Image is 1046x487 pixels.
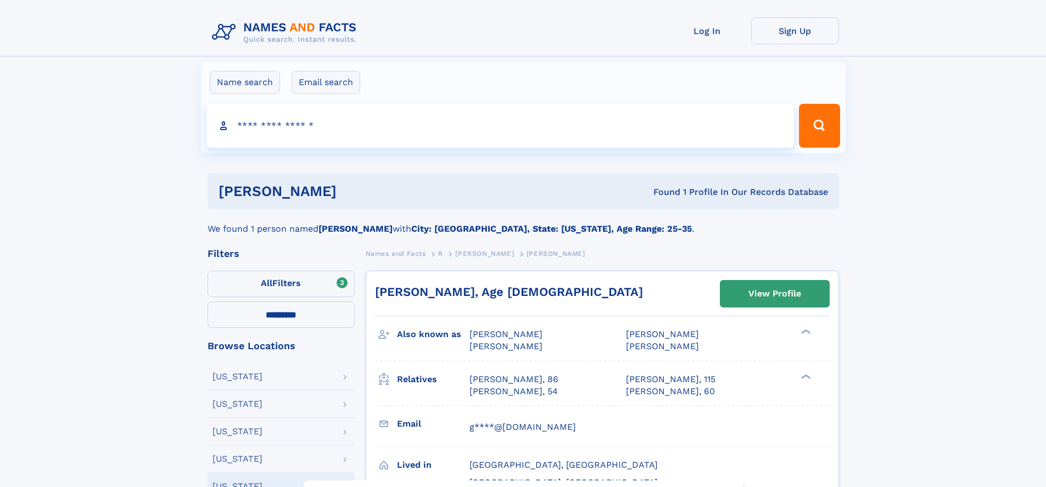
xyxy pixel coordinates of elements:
a: [PERSON_NAME], 54 [469,385,558,398]
h1: [PERSON_NAME] [219,184,495,198]
div: Found 1 Profile In Our Records Database [495,186,828,198]
div: View Profile [748,281,801,306]
div: We found 1 person named with . [208,209,839,236]
b: [PERSON_NAME] [318,223,393,234]
span: [PERSON_NAME] [626,329,699,339]
a: Sign Up [751,18,839,44]
label: Filters [208,271,355,297]
label: Name search [210,71,280,94]
button: Search Button [799,104,840,148]
a: Names and Facts [366,247,426,260]
h3: Also known as [397,325,469,344]
span: [PERSON_NAME] [455,250,514,258]
span: [PERSON_NAME] [626,341,699,351]
a: [PERSON_NAME], 60 [626,385,715,398]
div: [US_STATE] [212,427,262,436]
span: [PERSON_NAME] [469,329,542,339]
a: Log In [663,18,751,44]
div: [US_STATE] [212,372,262,381]
div: ❯ [798,373,812,380]
a: [PERSON_NAME] [455,247,514,260]
a: View Profile [720,281,829,307]
div: Browse Locations [208,341,355,351]
div: [US_STATE] [212,400,262,408]
a: R [438,247,443,260]
label: Email search [292,71,360,94]
b: City: [GEOGRAPHIC_DATA], State: [US_STATE], Age Range: 25-35 [411,223,692,234]
a: [PERSON_NAME], Age [DEMOGRAPHIC_DATA] [375,285,643,299]
span: R [438,250,443,258]
span: All [261,278,272,288]
h3: Lived in [397,456,469,474]
span: [PERSON_NAME] [527,250,585,258]
input: search input [206,104,795,148]
h3: Relatives [397,370,469,389]
a: [PERSON_NAME], 86 [469,373,558,385]
span: [GEOGRAPHIC_DATA], [GEOGRAPHIC_DATA] [469,460,658,470]
span: [PERSON_NAME] [469,341,542,351]
img: Logo Names and Facts [208,18,366,47]
div: Filters [208,249,355,259]
div: ❯ [798,328,812,335]
h3: Email [397,415,469,433]
a: [PERSON_NAME], 115 [626,373,715,385]
div: [US_STATE] [212,455,262,463]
